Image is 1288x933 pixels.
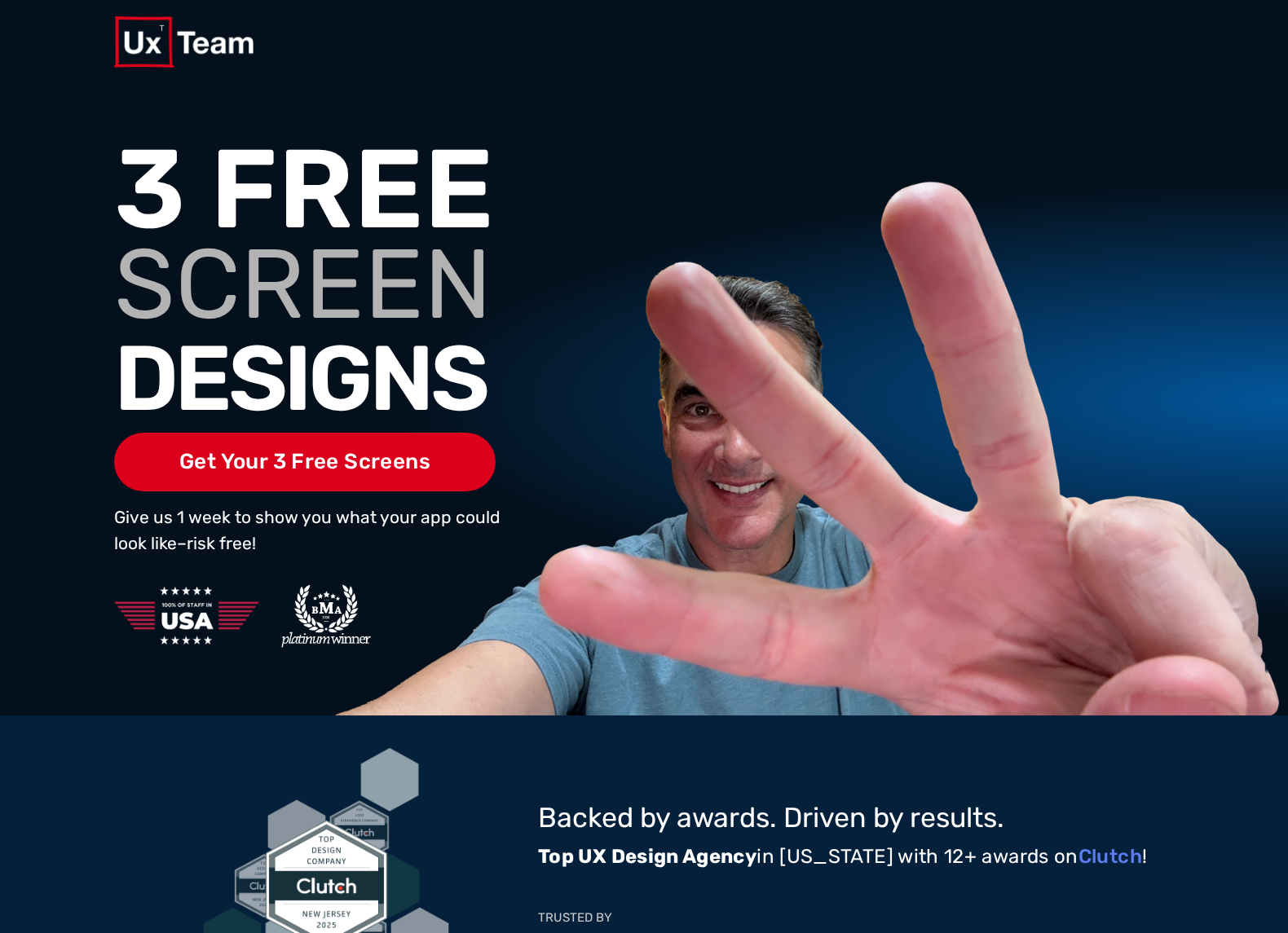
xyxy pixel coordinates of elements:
[538,912,612,924] p: TRUSTED BY
[538,845,756,868] strong: Top UX Design Agency
[1078,845,1142,868] a: Clutch
[114,149,577,231] h1: 3 FREE
[114,504,504,556] p: Give us 1 week to show you what your app could look like–risk free!
[114,244,577,325] h1: SCREEN
[538,843,1174,869] p: in [US_STATE] with 12+ awards on !
[114,338,577,420] h1: DESIGNS
[114,433,496,492] span: Get Your 3 Free Screens
[538,801,1004,834] span: Backed by awards. Driven by results.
